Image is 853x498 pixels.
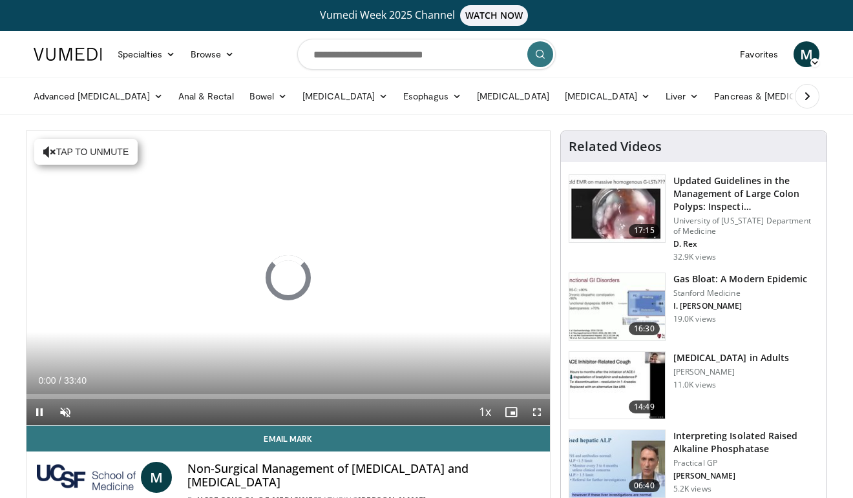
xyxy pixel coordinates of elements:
a: [MEDICAL_DATA] [469,83,557,109]
a: Vumedi Week 2025 ChannelWATCH NOW [36,5,817,26]
p: University of [US_STATE] Department of Medicine [673,216,819,236]
p: Stanford Medicine [673,288,808,298]
a: 16:30 Gas Bloat: A Modern Epidemic Stanford Medicine I. [PERSON_NAME] 19.0K views [569,273,819,341]
h3: [MEDICAL_DATA] in Adults [673,351,789,364]
span: 0:00 [38,375,56,386]
p: 19.0K views [673,314,716,324]
a: 06:40 Interpreting Isolated Raised Alkaline Phosphatase Practical GP [PERSON_NAME] 5.2K views [569,430,819,498]
img: dfcfcb0d-b871-4e1a-9f0c-9f64970f7dd8.150x105_q85_crop-smart_upscale.jpg [569,175,665,242]
p: [PERSON_NAME] [673,471,819,481]
a: Browse [183,41,242,67]
button: Pause [26,399,52,425]
span: 06:40 [629,479,660,492]
p: D. Rex [673,239,819,249]
a: Specialties [110,41,183,67]
input: Search topics, interventions [297,39,556,70]
img: UCSF School of Medicine [37,462,136,493]
img: 11950cd4-d248-4755-8b98-ec337be04c84.150x105_q85_crop-smart_upscale.jpg [569,352,665,419]
span: 14:49 [629,400,660,413]
button: Enable picture-in-picture mode [498,399,524,425]
a: Bowel [242,83,295,109]
p: 5.2K views [673,484,711,494]
a: Liver [658,83,706,109]
p: I. [PERSON_NAME] [673,301,808,311]
h3: Updated Guidelines in the Management of Large Colon Polyps: Inspecti… [673,174,819,213]
a: Email Mark [26,426,550,451]
button: Fullscreen [524,399,550,425]
a: Esophagus [395,83,469,109]
a: 14:49 [MEDICAL_DATA] in Adults [PERSON_NAME] 11.0K views [569,351,819,420]
img: 6a4ee52d-0f16-480d-a1b4-8187386ea2ed.150x105_q85_crop-smart_upscale.jpg [569,430,665,497]
img: VuMedi Logo [34,48,102,61]
a: Favorites [732,41,786,67]
button: Playback Rate [472,399,498,425]
a: Advanced [MEDICAL_DATA] [26,83,171,109]
button: Tap to unmute [34,139,138,165]
a: M [794,41,819,67]
p: 32.9K views [673,252,716,262]
span: 16:30 [629,322,660,335]
h3: Gas Bloat: A Modern Epidemic [673,273,808,285]
p: [PERSON_NAME] [673,367,789,377]
button: Unmute [52,399,78,425]
span: / [59,375,61,386]
p: Practical GP [673,458,819,468]
span: 17:15 [629,224,660,237]
a: 17:15 Updated Guidelines in the Management of Large Colon Polyps: Inspecti… University of [US_STA... [569,174,819,262]
h4: Related Videos [569,139,662,154]
img: 480ec31d-e3c1-475b-8289-0a0659db689a.150x105_q85_crop-smart_upscale.jpg [569,273,665,340]
span: 33:40 [64,375,87,386]
video-js: Video Player [26,131,550,426]
a: Anal & Rectal [171,83,242,109]
h4: Non-Surgical Management of [MEDICAL_DATA] and [MEDICAL_DATA] [187,462,539,490]
a: [MEDICAL_DATA] [557,83,658,109]
a: M [141,462,172,493]
div: Progress Bar [26,394,550,399]
span: WATCH NOW [460,5,529,26]
h3: Interpreting Isolated Raised Alkaline Phosphatase [673,430,819,455]
p: 11.0K views [673,380,716,390]
a: [MEDICAL_DATA] [295,83,395,109]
